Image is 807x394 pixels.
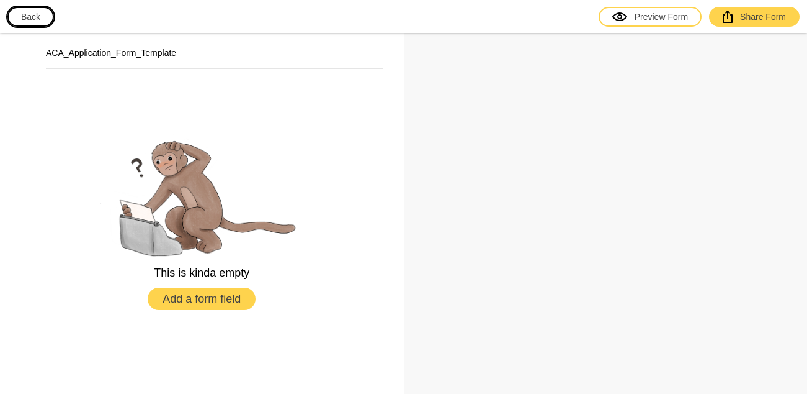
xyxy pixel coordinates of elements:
img: empty.png [90,132,313,258]
button: Back [7,7,54,27]
a: Preview Form [599,7,702,27]
h2: ACA_Application_Form_Template [46,47,383,59]
a: Share Form [709,7,800,27]
div: Preview Form [612,11,688,23]
p: This is kinda empty [154,265,249,280]
button: Add a form field [148,288,256,310]
div: Share Form [723,11,786,23]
